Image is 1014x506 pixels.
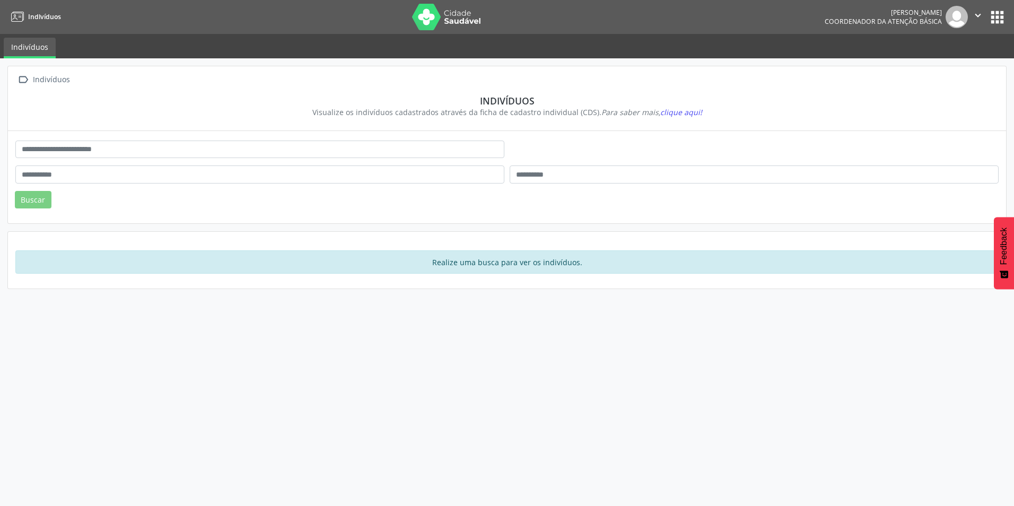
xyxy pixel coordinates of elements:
div: Indivíduos [31,72,72,88]
i: Para saber mais, [601,107,702,117]
i:  [15,72,31,88]
a: Indivíduos [7,8,61,25]
a:  Indivíduos [15,72,72,88]
img: img [946,6,968,28]
a: Indivíduos [4,38,56,58]
span: Feedback [999,228,1009,265]
button: apps [988,8,1007,27]
span: Indivíduos [28,12,61,21]
span: Coordenador da Atenção Básica [825,17,942,26]
div: [PERSON_NAME] [825,8,942,17]
div: Realize uma busca para ver os indivíduos. [15,250,999,274]
div: Visualize os indivíduos cadastrados através da ficha de cadastro individual (CDS). [23,107,991,118]
div: Indivíduos [23,95,991,107]
i:  [972,10,984,21]
button: Buscar [15,191,51,209]
button: Feedback - Mostrar pesquisa [994,217,1014,289]
span: clique aqui! [660,107,702,117]
button:  [968,6,988,28]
